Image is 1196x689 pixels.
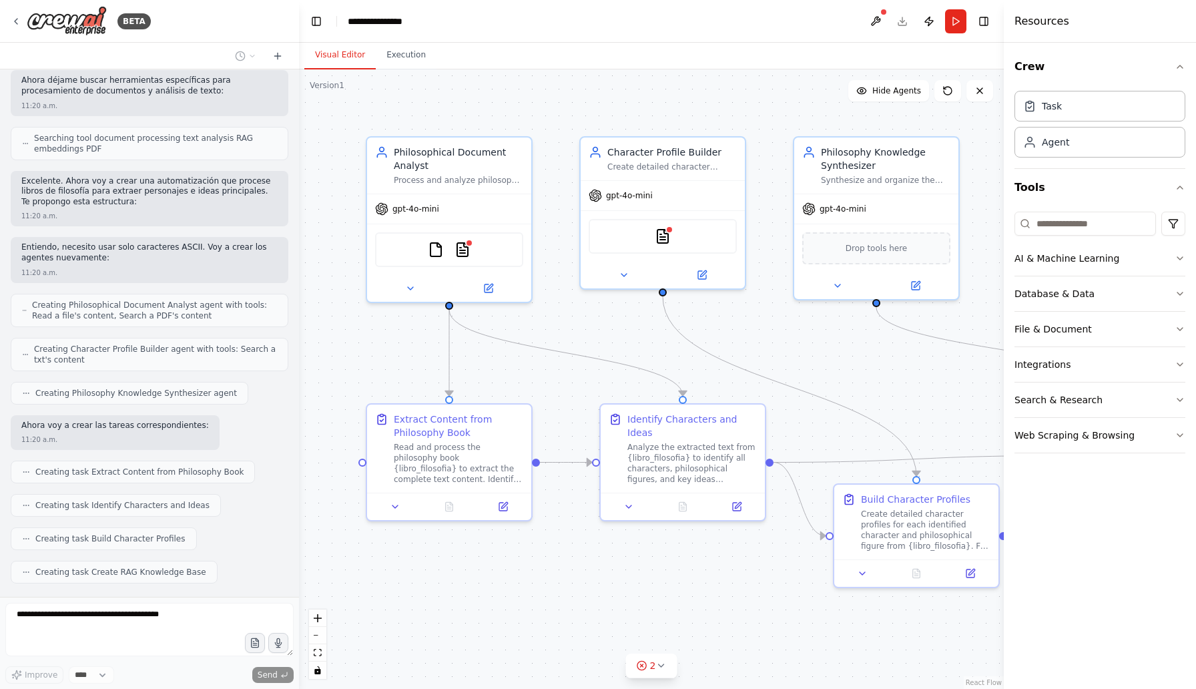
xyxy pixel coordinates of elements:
[35,500,210,511] span: Creating task Identify Characters and Ideas
[1014,206,1185,464] div: Tools
[626,654,677,678] button: 2
[366,403,533,521] div: Extract Content from Philosophy BookRead and process the philosophy book {libro_filosofia} to ext...
[861,509,990,551] div: Create detailed character profiles for each identified character and philosophical figure from {l...
[656,296,923,476] g: Edge from 81f52a4d-2102-421a-ab3e-963cd7c455f5 to 24aadfcc-32b7-4fc9-9ff8-e40d09cce8d3
[309,627,326,644] button: zoom out
[1014,241,1185,276] button: AI & Machine Learning
[309,610,326,627] button: zoom in
[35,467,244,477] span: Creating task Extract Content from Philosophy Book
[394,442,523,485] div: Read and process the philosophy book {libro_filosofia} to extract the complete text content. Iden...
[655,228,671,244] img: TXTSearchTool
[540,456,592,469] g: Edge from b9b39ca0-c656-45c0-b72a-ff24eda39bfc to a400a507-6481-4220-b739-a0c1c19238bf
[846,242,908,255] span: Drop tools here
[480,499,526,515] button: Open in side panel
[21,242,278,263] p: Entiendo, necesito usar solo caracteres ASCII. Voy a crear los agentes nuevamente:
[607,162,737,172] div: Create detailed character profiles and personality analyses from philosophical texts, capturing t...
[579,136,746,290] div: Character Profile BuilderCreate detailed character profiles and personality analyses from philoso...
[1014,252,1119,265] div: AI & Machine Learning
[35,567,206,578] span: Creating task Create RAG Knowledge Base
[21,75,278,96] p: Ahora déjame buscar herramientas específicas para procesamiento de documentos y análisis de texto:
[27,6,107,36] img: Logo
[966,679,1002,686] a: React Flow attribution
[607,146,737,159] div: Character Profile Builder
[245,633,265,653] button: Upload files
[1014,383,1185,417] button: Search & Research
[833,483,1000,588] div: Build Character ProfilesCreate detailed character profiles for each identified character and phil...
[267,48,288,64] button: Start a new chat
[1014,276,1185,311] button: Database & Data
[117,13,151,29] div: BETA
[1014,418,1185,453] button: Web Scraping & Browsing
[870,307,1157,396] g: Edge from 827d10be-3748-49cf-b85e-320871799c79 to d436ad3f-7da6-4743-ab5c-474a92df1d27
[25,670,57,680] span: Improve
[376,41,436,69] button: Execution
[1014,48,1185,85] button: Crew
[258,670,278,680] span: Send
[34,133,277,154] span: Searching tool document processing text analysis RAG embeddings PDF
[1042,136,1069,149] div: Agent
[34,344,277,365] span: Creating Character Profile Builder agent with tools: Search a txt's content
[650,659,656,672] span: 2
[421,499,478,515] button: No output available
[599,403,766,521] div: Identify Characters and IdeasAnalyze the extracted text from {libro_filosofia} to identify all ch...
[304,41,376,69] button: Visual Editor
[713,499,760,515] button: Open in side panel
[820,204,866,214] span: gpt-4o-mini
[309,644,326,662] button: fit view
[428,242,444,258] img: FileReadTool
[888,565,945,582] button: No output available
[348,15,416,28] nav: breadcrumb
[35,533,186,544] span: Creating task Build Character Profiles
[392,204,439,214] span: gpt-4o-mini
[268,633,288,653] button: Click to speak your automation idea
[366,136,533,303] div: Philosophical Document AnalystProcess and analyze philosophy books to extract structured informat...
[1042,99,1062,113] div: Task
[872,85,921,96] span: Hide Agents
[1014,287,1095,300] div: Database & Data
[21,176,278,208] p: Excelente. Ahora voy a crear una automatización que procese libros de filosofía para extraer pers...
[230,48,262,64] button: Switch to previous chat
[442,310,689,396] g: Edge from 00ba9908-c166-470a-b48e-fc0303af60c9 to a400a507-6481-4220-b739-a0c1c19238bf
[878,278,953,294] button: Open in side panel
[21,435,57,445] div: 11:20 a.m.
[21,268,57,278] div: 11:20 a.m.
[32,300,277,321] span: Creating Philosophical Document Analyst agent with tools: Read a file's content, Search a PDF's c...
[1014,429,1135,442] div: Web Scraping & Browsing
[1014,393,1103,407] div: Search & Research
[5,666,63,684] button: Improve
[309,610,326,679] div: React Flow controls
[252,667,294,683] button: Send
[947,565,993,582] button: Open in side panel
[774,456,826,543] g: Edge from a400a507-6481-4220-b739-a0c1c19238bf to 24aadfcc-32b7-4fc9-9ff8-e40d09cce8d3
[310,80,344,91] div: Version 1
[774,449,1059,469] g: Edge from a400a507-6481-4220-b739-a0c1c19238bf to d436ad3f-7da6-4743-ab5c-474a92df1d27
[442,310,456,396] g: Edge from 00ba9908-c166-470a-b48e-fc0303af60c9 to b9b39ca0-c656-45c0-b72a-ff24eda39bfc
[1014,169,1185,206] button: Tools
[606,190,653,201] span: gpt-4o-mini
[307,12,326,31] button: Hide left sidebar
[1014,347,1185,382] button: Integrations
[394,175,523,186] div: Process and analyze philosophy books to extract structured information about characters, key conc...
[821,175,950,186] div: Synthesize and organize the extracted character information and philosophical concepts into a str...
[848,80,929,101] button: Hide Agents
[1014,13,1069,29] h4: Resources
[655,499,711,515] button: No output available
[1014,322,1092,336] div: File & Document
[1014,85,1185,168] div: Crew
[627,442,757,485] div: Analyze the extracted text from {libro_filosofia} to identify all characters, philosophical figur...
[821,146,950,172] div: Philosophy Knowledge Synthesizer
[394,413,523,439] div: Extract Content from Philosophy Book
[1014,358,1071,371] div: Integrations
[793,136,960,300] div: Philosophy Knowledge SynthesizerSynthesize and organize the extracted character information and p...
[35,388,237,399] span: Creating Philosophy Knowledge Synthesizer agent
[451,280,526,296] button: Open in side panel
[861,493,970,506] div: Build Character Profiles
[21,211,57,221] div: 11:20 a.m.
[1014,312,1185,347] button: File & Document
[627,413,757,439] div: Identify Characters and Ideas
[455,242,471,258] img: PDFSearchTool
[394,146,523,172] div: Philosophical Document Analyst
[21,421,209,431] p: Ahora voy a crear las tareas correspondientes:
[21,101,57,111] div: 11:20 a.m.
[974,12,993,31] button: Hide right sidebar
